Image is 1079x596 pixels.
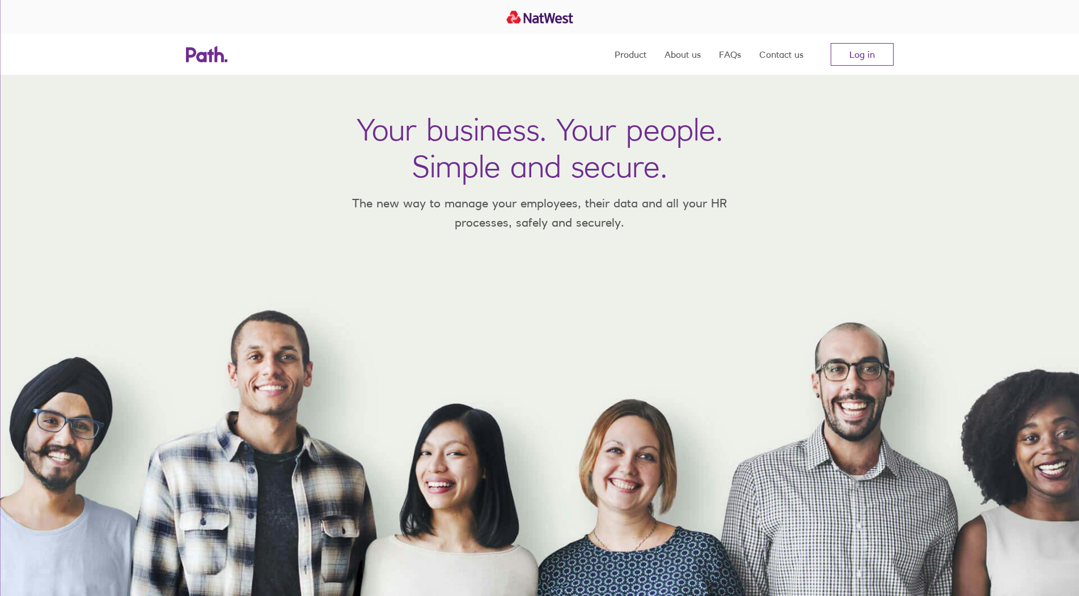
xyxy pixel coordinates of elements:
[759,34,803,75] a: Contact us
[831,43,894,66] a: Log in
[615,34,646,75] a: Product
[719,34,741,75] a: FAQs
[357,111,723,185] h1: Your business. Your people. Simple and secure.
[665,34,701,75] a: About us
[336,194,744,232] p: The new way to manage your employees, their data and all your HR processes, safely and securely.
